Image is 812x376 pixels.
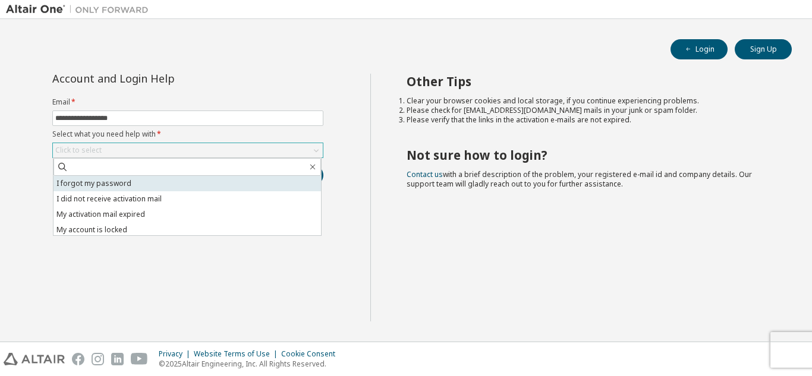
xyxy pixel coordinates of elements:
h2: Other Tips [407,74,771,89]
li: I forgot my password [53,176,321,191]
div: Website Terms of Use [194,349,281,359]
h2: Not sure how to login? [407,147,771,163]
img: instagram.svg [92,353,104,365]
button: Sign Up [735,39,792,59]
div: Click to select [55,146,102,155]
p: © 2025 Altair Engineering, Inc. All Rights Reserved. [159,359,342,369]
li: Please check for [EMAIL_ADDRESS][DOMAIN_NAME] mails in your junk or spam folder. [407,106,771,115]
label: Select what you need help with [52,129,323,139]
button: Login [671,39,728,59]
div: Cookie Consent [281,349,342,359]
div: Privacy [159,349,194,359]
span: with a brief description of the problem, your registered e-mail id and company details. Our suppo... [407,169,752,189]
a: Contact us [407,169,443,179]
div: Account and Login Help [52,74,269,83]
img: Altair One [6,4,155,15]
img: facebook.svg [72,353,84,365]
li: Clear your browser cookies and local storage, if you continue experiencing problems. [407,96,771,106]
li: Please verify that the links in the activation e-mails are not expired. [407,115,771,125]
img: youtube.svg [131,353,148,365]
img: altair_logo.svg [4,353,65,365]
img: linkedin.svg [111,353,124,365]
label: Email [52,97,323,107]
div: Click to select [53,143,323,157]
